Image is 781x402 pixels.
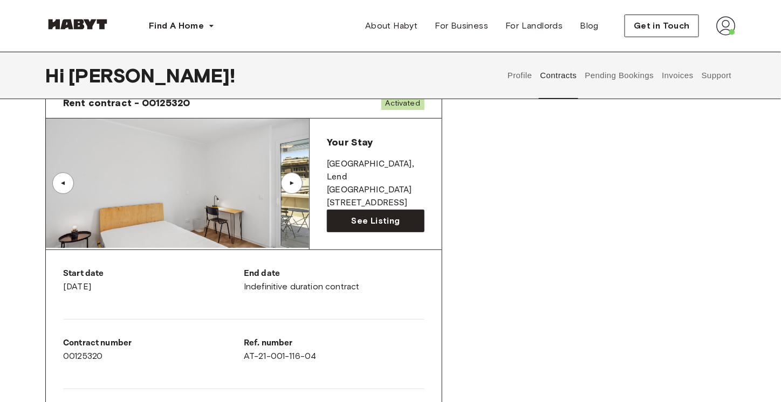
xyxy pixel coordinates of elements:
p: [GEOGRAPHIC_DATA][STREET_ADDRESS] [327,184,424,210]
p: Start date [63,267,244,280]
p: [GEOGRAPHIC_DATA] , Lend [327,158,424,184]
a: See Listing [327,210,424,232]
a: For Business [427,15,497,37]
div: Indefinitive duration contract [244,267,424,293]
button: Find A Home [140,15,223,37]
button: Invoices [661,52,695,99]
button: Pending Bookings [584,52,655,99]
span: For Landlords [505,19,563,32]
span: [PERSON_NAME] ! [68,64,235,87]
div: user profile tabs [504,52,736,99]
div: 00125320 [63,337,244,363]
button: Contracts [539,52,578,99]
a: About Habyt [357,15,426,37]
p: Ref. number [244,337,424,350]
div: [DATE] [63,267,244,293]
button: Profile [506,52,534,99]
div: ▲ [286,180,297,186]
span: For Business [435,19,489,32]
a: For Landlords [497,15,571,37]
span: See Listing [351,214,400,227]
span: Your Stay [327,136,373,148]
button: Get in Touch [625,15,699,37]
span: Hi [45,64,68,87]
button: Support [700,52,733,99]
div: ▲ [58,180,68,186]
p: Contract number [63,337,244,350]
span: Activated [381,96,424,110]
p: End date [244,267,424,280]
img: avatar [716,16,736,36]
span: About Habyt [365,19,417,32]
img: Image of the room [46,119,309,248]
img: Habyt [45,19,110,30]
span: Find A Home [149,19,204,32]
span: Get in Touch [634,19,690,32]
a: Blog [572,15,608,37]
span: Blog [580,19,599,32]
span: Rent contract - 00125320 [63,96,190,109]
div: AT-21-001-116-04 [244,337,424,363]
